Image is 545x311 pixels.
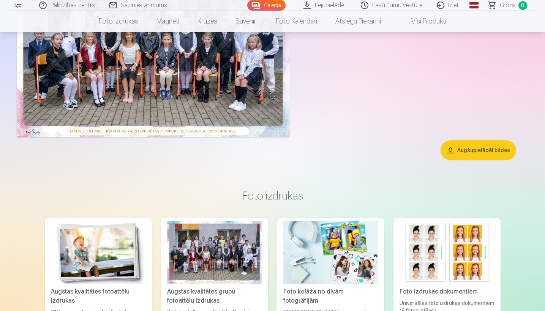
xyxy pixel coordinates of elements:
[51,221,146,284] img: Augstas kvalitātes fotoattēlu izdrukas
[390,11,455,32] a: Visi produkti
[147,11,188,32] a: Magnēti
[400,221,494,284] img: Foto izdrukas dokumentiem
[397,287,498,296] div: Foto izdrukas dokumentiem
[326,11,390,32] a: Atslēgu piekariņi
[226,11,267,32] a: Suvenīri
[51,189,494,203] h3: Foto izdrukas
[90,11,147,32] a: Foto izdrukas
[518,1,527,10] span: 0
[188,11,226,32] a: Krūzes
[283,221,378,284] img: Foto kolāža no divām fotogrāfijām
[48,287,149,305] div: Augstas kvalitātes fotoattēlu izdrukas
[14,3,22,8] img: /fa3
[441,140,516,160] button: Augšupielādēt bildes
[500,1,515,10] span: Grozs
[267,11,326,32] a: Foto kalendāri
[280,287,381,305] div: Foto kolāža no divām fotogrāfijām
[164,287,265,305] div: Augstas kvalitātes grupu fotoattēlu izdrukas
